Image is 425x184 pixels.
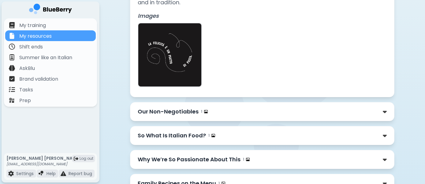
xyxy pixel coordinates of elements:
[138,131,206,140] p: So What Is Italian Food?
[16,171,34,176] p: Settings
[138,12,387,20] p: Images
[6,162,81,167] p: [EMAIL_ADDRESS][DOMAIN_NAME]
[383,109,387,115] img: down chevron
[9,97,15,103] img: file icon
[74,156,78,161] img: logout
[80,156,93,161] span: Log out
[246,158,250,161] img: image
[69,171,92,176] p: Report bug
[29,4,72,16] img: company logo
[19,33,52,40] p: My resources
[19,97,31,104] p: Prep
[9,44,15,50] img: file icon
[9,65,15,71] img: file icon
[138,155,240,164] p: Why We’re So Passionate About This
[208,133,215,138] div: 1
[138,107,199,116] p: Our Non-Negotiables
[19,54,72,61] p: Summer like an Italian
[19,86,33,94] p: Tasks
[9,86,15,93] img: file icon
[211,134,215,137] img: image
[383,132,387,139] img: down chevron
[6,155,81,161] p: [PERSON_NAME] [PERSON_NAME]
[201,109,208,114] div: 1
[9,54,15,60] img: file icon
[19,22,46,29] p: My training
[8,171,14,176] img: file icon
[243,157,250,162] div: 1
[9,76,15,82] img: file icon
[61,171,66,176] img: file icon
[19,75,58,83] p: Brand validation
[204,110,208,113] img: image
[19,65,35,72] p: AskBlu
[19,43,43,51] p: Shift ends
[39,171,44,176] img: file icon
[383,156,387,163] img: down chevron
[9,22,15,28] img: file icon
[47,171,56,176] p: Help
[9,33,15,39] img: file icon
[138,23,201,86] img: Happiness is a plate of pasta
